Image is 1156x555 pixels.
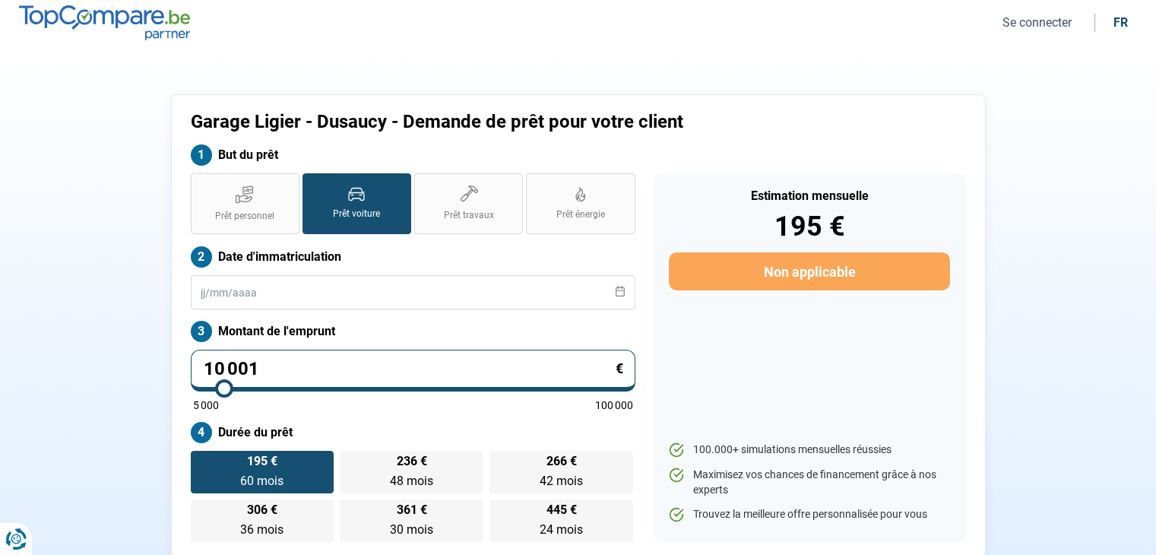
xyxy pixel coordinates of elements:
li: Maximisez vos chances de financement grâce à nos experts [669,468,949,497]
span: Prêt travaux [444,209,494,222]
span: 30 mois [390,522,433,537]
button: Non applicable [669,252,949,290]
img: TopCompare.be [19,5,190,40]
span: 5 000 [193,400,219,411]
h1: Garage Ligier - Dusaucy - Demande de prêt pour votre client [191,111,768,133]
span: 42 mois [540,474,583,488]
input: jj/mm/aaaa [191,275,635,309]
span: 100 000 [595,400,633,411]
span: 48 mois [390,474,433,488]
label: Durée du prêt [191,422,635,443]
span: 445 € [546,504,577,516]
span: Prêt énergie [556,208,605,221]
span: 24 mois [540,522,583,537]
div: Estimation mensuelle [669,190,949,202]
span: € [616,362,623,376]
label: Montant de l'emprunt [191,321,635,342]
span: 306 € [247,504,277,516]
button: Se connecter [998,14,1076,30]
div: 195 € [669,213,949,240]
span: 195 € [247,455,277,468]
span: 236 € [397,455,427,468]
span: 266 € [546,455,577,468]
span: Prêt personnel [215,210,274,223]
label: But du prêt [191,144,635,166]
span: Prêt voiture [333,208,380,220]
span: 36 mois [240,522,283,537]
label: Date d'immatriculation [191,246,635,268]
span: 361 € [397,504,427,516]
li: Trouvez la meilleure offre personnalisée pour vous [669,507,949,522]
div: fr [1113,15,1128,30]
li: 100.000+ simulations mensuelles réussies [669,442,949,458]
span: 60 mois [240,474,283,488]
